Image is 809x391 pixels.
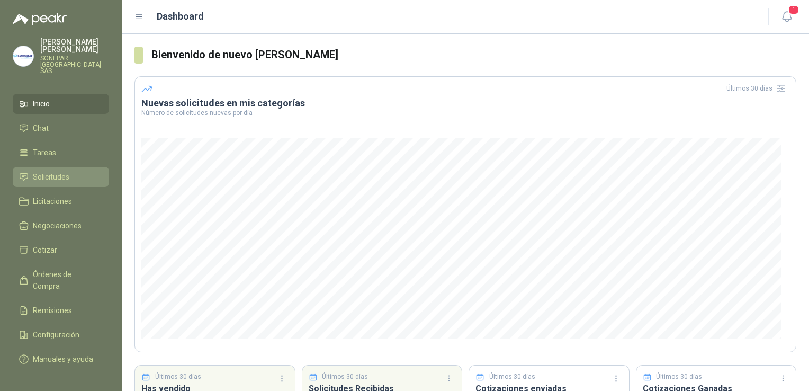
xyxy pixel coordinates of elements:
[13,325,109,345] a: Configuración
[33,353,93,365] span: Manuales y ayuda
[777,7,796,26] button: 1
[33,269,99,292] span: Órdenes de Compra
[155,372,201,382] p: Últimos 30 días
[151,47,796,63] h3: Bienvenido de nuevo [PERSON_NAME]
[322,372,368,382] p: Últimos 30 días
[33,196,72,207] span: Licitaciones
[141,110,789,116] p: Número de solicitudes nuevas por día
[13,94,109,114] a: Inicio
[13,143,109,163] a: Tareas
[33,98,50,110] span: Inicio
[13,349,109,369] a: Manuales y ayuda
[489,372,535,382] p: Últimos 30 días
[726,80,789,97] div: Últimos 30 días
[788,5,799,15] span: 1
[33,244,57,256] span: Cotizar
[33,147,56,158] span: Tareas
[13,46,33,66] img: Company Logo
[33,220,82,232] span: Negociaciones
[40,55,109,74] p: SONEPAR [GEOGRAPHIC_DATA] SAS
[13,300,109,321] a: Remisiones
[40,38,109,53] p: [PERSON_NAME] [PERSON_NAME]
[13,13,67,25] img: Logo peakr
[13,191,109,211] a: Licitaciones
[33,122,49,134] span: Chat
[33,329,79,341] span: Configuración
[157,9,204,24] h1: Dashboard
[33,305,72,316] span: Remisiones
[141,97,789,110] h3: Nuevas solicitudes en mis categorías
[13,240,109,260] a: Cotizar
[13,118,109,138] a: Chat
[13,216,109,236] a: Negociaciones
[13,264,109,296] a: Órdenes de Compra
[33,171,69,183] span: Solicitudes
[656,372,702,382] p: Últimos 30 días
[13,167,109,187] a: Solicitudes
